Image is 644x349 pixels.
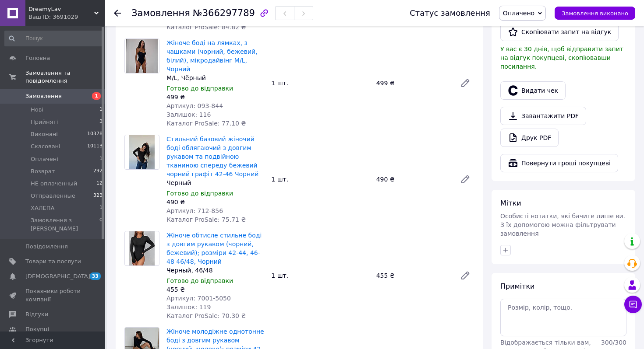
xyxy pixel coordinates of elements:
[166,198,264,206] div: 490 ₴
[87,143,103,150] span: 10113
[500,45,623,70] span: У вас є 30 днів, щоб відправити запит на відгук покупцеві, скопіювавши посилання.
[624,296,642,313] button: Чат з покупцем
[562,10,628,17] span: Замовлення виконано
[500,107,586,125] a: Завантажити PDF
[131,8,190,18] span: Замовлення
[99,106,103,114] span: 1
[500,154,618,172] button: Повернути гроші покупцеві
[601,339,626,346] span: 300 / 300
[129,135,155,169] img: Стильний базовий жіночий боді облягаючий з довгим рукавом та подвійною тканиною спереду бежевий ч...
[31,204,54,212] span: ХАЛЕПА
[31,106,43,114] span: Нові
[31,143,60,150] span: Скасовані
[166,266,264,275] div: Черный, 46/48
[268,77,372,89] div: 1 шт.
[373,173,453,185] div: 490 ₴
[500,129,559,147] a: Друк PDF
[93,168,103,175] span: 292
[25,311,48,318] span: Відгуки
[96,180,103,188] span: 12
[99,216,103,232] span: 0
[93,192,103,200] span: 323
[25,325,49,333] span: Покупці
[31,192,75,200] span: Отправленные
[90,272,101,280] span: 33
[166,207,223,214] span: Артикул: 712-856
[166,102,223,109] span: Артикул: 093-844
[166,24,246,31] span: Каталог ProSale: 84.82 ₴
[166,93,264,101] div: 499 ₴
[500,282,534,290] span: Примітки
[166,216,246,223] span: Каталог ProSale: 75.71 ₴
[28,13,105,21] div: Ваш ID: 3691029
[166,304,211,311] span: Залишок: 119
[99,155,103,163] span: 1
[126,39,158,73] img: Жіноче боді на лямках, з чашками (чорний, бежевий, білий), мікродайвінг M/L, Чорний
[25,258,81,265] span: Товари та послуги
[25,287,81,303] span: Показники роботи компанії
[166,312,246,319] span: Каталог ProSale: 70.30 ₴
[500,213,625,237] span: Особисті нотатки, які бачите лише ви. З їх допомогою можна фільтрувати замовлення
[25,92,62,100] span: Замовлення
[31,168,55,175] span: Возврат
[31,180,77,188] span: НЕ оплаченный
[500,199,521,207] span: Мітки
[166,73,264,82] div: M/L, Чёрный
[99,204,103,212] span: 1
[500,23,619,41] button: Скопіювати запит на відгук
[373,77,453,89] div: 499 ₴
[193,8,255,18] span: №366297789
[92,92,101,100] span: 1
[31,155,58,163] span: Оплачені
[166,190,233,197] span: Готово до відправки
[500,81,566,100] button: Видати чек
[25,69,105,85] span: Замовлення та повідомлення
[28,5,94,13] span: DreamyLav
[456,74,474,92] a: Редагувати
[166,232,262,265] a: Жіноче обтисле стильне боді з довгим рукавом (чорний, бежевий); розміри 42-44, 46-48 46/48, Чорний
[31,130,58,138] span: Виконані
[87,130,103,138] span: 10378
[503,10,534,17] span: Оплачено
[410,9,490,17] div: Статус замовлення
[25,243,68,251] span: Повідомлення
[31,216,99,232] span: Замовлення з [PERSON_NAME]
[166,285,264,294] div: 455 ₴
[129,231,155,265] img: Жіноче обтисле стильне боді з довгим рукавом (чорний, бежевий); розміри 42-44, 46-48 46/48, Чорний
[166,295,231,302] span: Артикул: 7001-5050
[268,173,372,185] div: 1 шт.
[166,178,264,187] div: Черный
[166,111,211,118] span: Залишок: 116
[25,272,90,280] span: [DEMOGRAPHIC_DATA]
[268,269,372,282] div: 1 шт.
[31,118,58,126] span: Прийняті
[373,269,453,282] div: 455 ₴
[456,267,474,284] a: Редагувати
[456,171,474,188] a: Редагувати
[166,39,258,73] a: Жіноче боді на лямках, з чашками (чорний, бежевий, білий), мікродайвінг M/L, Чорний
[166,136,258,178] a: Стильний базовий жіночий боді облягаючий з довгим рукавом та подвійною тканиною спереду бежевий ч...
[166,277,233,284] span: Готово до відправки
[555,7,635,20] button: Замовлення виконано
[25,54,50,62] span: Головна
[4,31,103,46] input: Пошук
[99,118,103,126] span: 3
[114,9,121,17] div: Повернутися назад
[166,85,233,92] span: Готово до відправки
[166,120,246,127] span: Каталог ProSale: 77.10 ₴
